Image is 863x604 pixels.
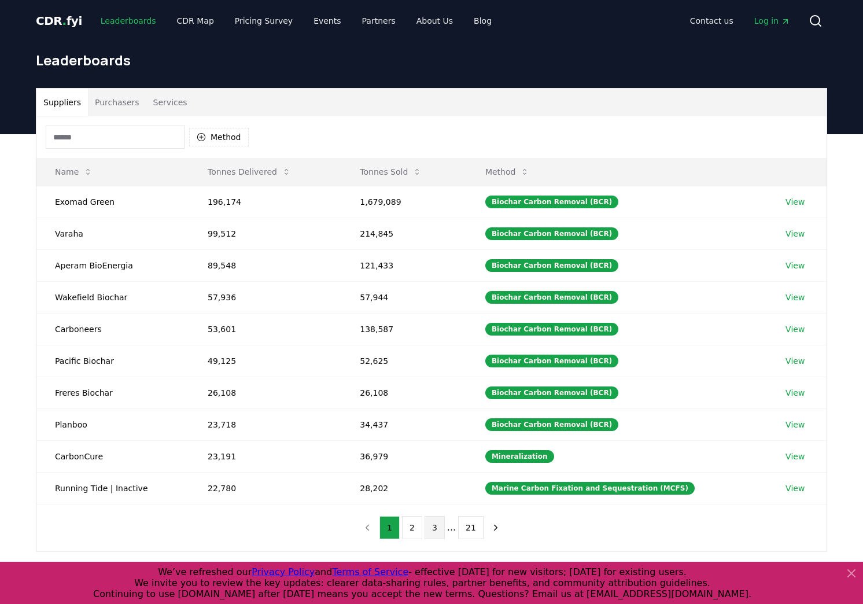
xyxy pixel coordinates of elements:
td: 57,936 [189,281,341,313]
td: 28,202 [341,472,467,504]
td: Planboo [36,408,189,440]
a: Contact us [681,10,743,31]
td: 1,679,089 [341,186,467,218]
td: Freres Biochar [36,377,189,408]
td: 26,108 [189,377,341,408]
td: 49,125 [189,345,341,377]
div: Biochar Carbon Removal (BCR) [485,227,618,240]
a: View [785,451,805,462]
button: Tonnes Sold [351,160,431,183]
a: Pricing Survey [226,10,302,31]
div: Biochar Carbon Removal (BCR) [485,259,618,272]
td: 52,625 [341,345,467,377]
td: 89,548 [189,249,341,281]
button: Tonnes Delivered [198,160,300,183]
td: CarbonCure [36,440,189,472]
td: 99,512 [189,218,341,249]
td: Pacific Biochar [36,345,189,377]
td: Running Tide | Inactive [36,472,189,504]
span: CDR fyi [36,14,82,28]
div: Biochar Carbon Removal (BCR) [485,386,618,399]
td: 138,587 [341,313,467,345]
div: Biochar Carbon Removal (BCR) [485,196,618,208]
a: Events [304,10,350,31]
td: 22,780 [189,472,341,504]
a: View [785,387,805,399]
a: About Us [407,10,462,31]
nav: Main [681,10,799,31]
span: . [62,14,67,28]
button: 1 [379,516,400,539]
td: 121,433 [341,249,467,281]
td: Carboneers [36,313,189,345]
a: CDR.fyi [36,13,82,29]
button: Purchasers [88,89,146,116]
a: View [785,260,805,271]
td: Varaha [36,218,189,249]
button: 21 [458,516,484,539]
button: Services [146,89,194,116]
a: View [785,292,805,303]
td: 34,437 [341,408,467,440]
td: 23,718 [189,408,341,440]
div: Biochar Carbon Removal (BCR) [485,418,618,431]
td: Aperam BioEnergia [36,249,189,281]
a: Log in [745,10,799,31]
td: 36,979 [341,440,467,472]
button: Suppliers [36,89,88,116]
a: CDR Map [168,10,223,31]
button: Method [189,128,249,146]
nav: Main [91,10,501,31]
button: 2 [402,516,422,539]
td: 23,191 [189,440,341,472]
div: Biochar Carbon Removal (BCR) [485,323,618,336]
button: 3 [425,516,445,539]
button: Name [46,160,102,183]
a: View [785,323,805,335]
h1: Leaderboards [36,51,827,69]
a: View [785,196,805,208]
td: Exomad Green [36,186,189,218]
td: 57,944 [341,281,467,313]
td: Wakefield Biochar [36,281,189,313]
div: Biochar Carbon Removal (BCR) [485,291,618,304]
td: 196,174 [189,186,341,218]
button: next page [486,516,506,539]
td: 53,601 [189,313,341,345]
a: View [785,419,805,430]
span: Log in [754,15,790,27]
li: ... [447,521,456,535]
a: View [785,355,805,367]
a: Blog [464,10,501,31]
a: View [785,483,805,494]
div: Marine Carbon Fixation and Sequestration (MCFS) [485,482,695,495]
a: Leaderboards [91,10,165,31]
div: Mineralization [485,450,554,463]
td: 214,845 [341,218,467,249]
div: Biochar Carbon Removal (BCR) [485,355,618,367]
td: 26,108 [341,377,467,408]
button: Method [476,160,539,183]
a: Partners [353,10,405,31]
a: View [785,228,805,240]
